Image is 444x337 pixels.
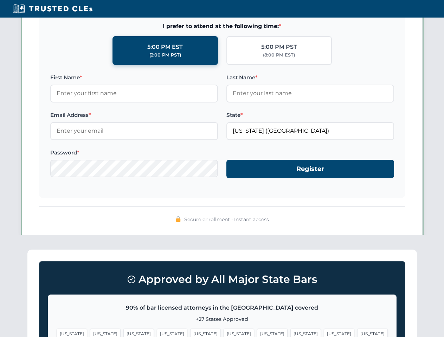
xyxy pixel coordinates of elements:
[226,85,394,102] input: Enter your last name
[50,148,218,157] label: Password
[57,303,388,312] p: 90% of bar licensed attorneys in the [GEOGRAPHIC_DATA] covered
[226,122,394,140] input: Florida (FL)
[50,22,394,31] span: I prefer to attend at the following time:
[226,73,394,82] label: Last Name
[11,4,95,14] img: Trusted CLEs
[175,216,181,222] img: 🔒
[147,42,183,52] div: 5:00 PM EST
[261,42,297,52] div: 5:00 PM PST
[50,85,218,102] input: Enter your first name
[263,52,295,59] div: (8:00 PM EST)
[57,315,388,323] p: +27 States Approved
[184,216,269,223] span: Secure enrollment • Instant access
[50,122,218,140] input: Enter your email
[149,52,181,59] div: (2:00 PM PST)
[48,270,397,289] h3: Approved by All Major State Bars
[226,160,394,178] button: Register
[50,111,218,119] label: Email Address
[50,73,218,82] label: First Name
[226,111,394,119] label: State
